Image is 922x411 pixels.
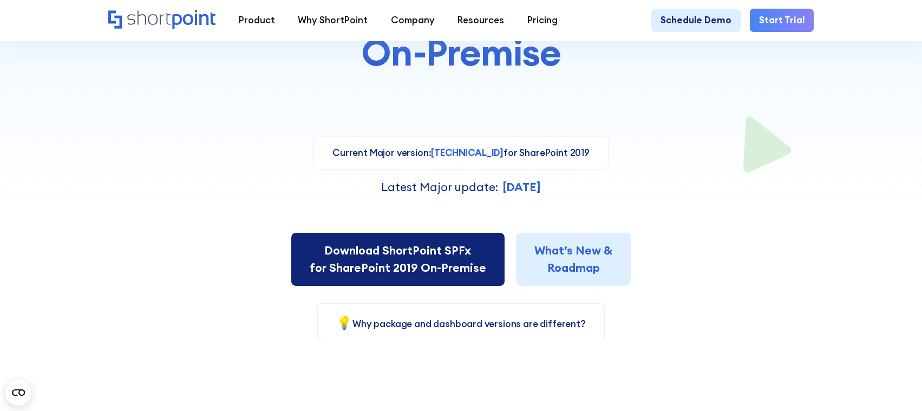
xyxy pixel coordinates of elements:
[336,314,352,330] span: 💡
[239,14,275,28] div: Product
[516,9,570,32] a: Pricing
[291,233,505,286] a: Download ShortPoint SPFxfor SharePoint 2019 On-Premise
[336,318,586,330] a: 💡Why package and dashboard versions are different?
[227,9,286,32] a: Product
[5,380,31,406] button: Open CMP widget
[431,147,503,159] span: [TECHNICAL_ID]
[108,10,215,30] a: Home
[446,9,516,32] a: Resources
[381,179,498,196] p: Latest Major update:
[379,9,446,32] a: Company
[868,359,922,411] iframe: Chat Widget
[516,233,631,286] a: What’s New &Roadmap
[457,14,504,28] div: Resources
[651,9,741,32] a: Schedule Demo
[502,180,541,194] strong: [DATE]
[298,14,368,28] div: Why ShortPoint
[750,9,814,32] a: Start Trial
[391,14,435,28] div: Company
[527,14,558,28] div: Pricing
[361,32,560,73] span: On-Premise
[286,9,380,32] a: Why ShortPoint
[332,146,590,160] p: Current Major version: for SharePoint 2019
